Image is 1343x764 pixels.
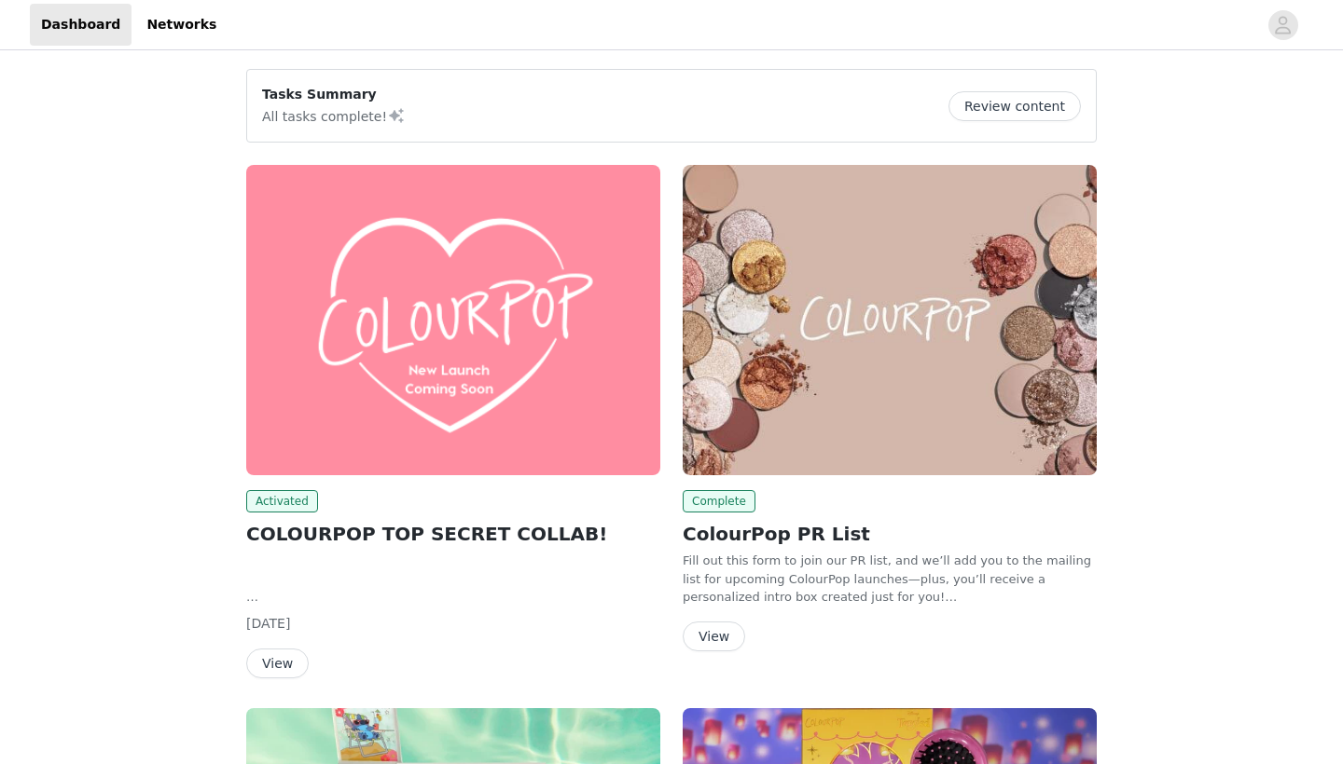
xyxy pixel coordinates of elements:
[246,165,660,475] img: ColourPop Cosmetics
[262,104,406,127] p: All tasks complete!
[683,520,1097,548] h2: ColourPop PR List
[246,657,309,671] a: View
[683,552,1097,607] p: Fill out this form to join our PR list, and we’ll add you to the mailing list for upcoming Colour...
[262,85,406,104] p: Tasks Summary
[246,520,660,548] h2: COLOURPOP TOP SECRET COLLAB!
[246,648,309,678] button: View
[246,616,290,631] span: [DATE]
[246,490,318,512] span: Activated
[30,4,132,46] a: Dashboard
[683,630,745,644] a: View
[683,621,745,651] button: View
[948,91,1081,121] button: Review content
[135,4,228,46] a: Networks
[683,490,755,512] span: Complete
[683,165,1097,475] img: ColourPop Cosmetics
[1274,10,1292,40] div: avatar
